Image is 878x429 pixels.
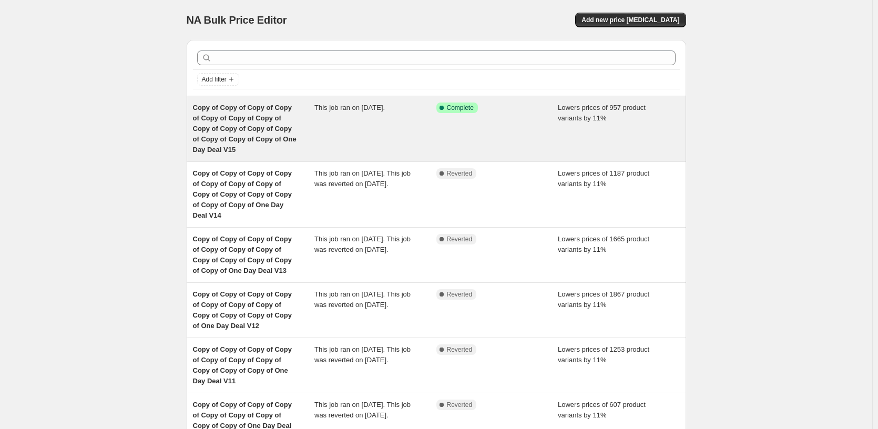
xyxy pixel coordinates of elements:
[447,345,473,354] span: Reverted
[447,104,474,112] span: Complete
[314,345,411,364] span: This job ran on [DATE]. This job was reverted on [DATE].
[558,345,649,364] span: Lowers prices of 1253 product variants by 11%
[193,345,292,385] span: Copy of Copy of Copy of Copy of Copy of Copy of Copy of Copy of Copy of Copy of One Day Deal V11
[314,290,411,309] span: This job ran on [DATE]. This job was reverted on [DATE].
[193,104,297,154] span: Copy of Copy of Copy of Copy of Copy of Copy of Copy of Copy of Copy of Copy of Copy of Copy of C...
[314,235,411,253] span: This job ran on [DATE]. This job was reverted on [DATE].
[558,104,646,122] span: Lowers prices of 957 product variants by 11%
[558,235,649,253] span: Lowers prices of 1665 product variants by 11%
[197,73,239,86] button: Add filter
[581,16,679,24] span: Add new price [MEDICAL_DATA]
[314,104,385,111] span: This job ran on [DATE].
[447,401,473,409] span: Reverted
[193,290,292,330] span: Copy of Copy of Copy of Copy of Copy of Copy of Copy of Copy of Copy of Copy of Copy of One Day D...
[447,169,473,178] span: Reverted
[558,290,649,309] span: Lowers prices of 1867 product variants by 11%
[193,169,292,219] span: Copy of Copy of Copy of Copy of Copy of Copy of Copy of Copy of Copy of Copy of Copy of Copy of C...
[447,235,473,243] span: Reverted
[202,75,227,84] span: Add filter
[314,401,411,419] span: This job ran on [DATE]. This job was reverted on [DATE].
[558,169,649,188] span: Lowers prices of 1187 product variants by 11%
[447,290,473,299] span: Reverted
[314,169,411,188] span: This job ran on [DATE]. This job was reverted on [DATE].
[187,14,287,26] span: NA Bulk Price Editor
[575,13,686,27] button: Add new price [MEDICAL_DATA]
[558,401,646,419] span: Lowers prices of 607 product variants by 11%
[193,235,292,274] span: Copy of Copy of Copy of Copy of Copy of Copy of Copy of Copy of Copy of Copy of Copy of Copy of O...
